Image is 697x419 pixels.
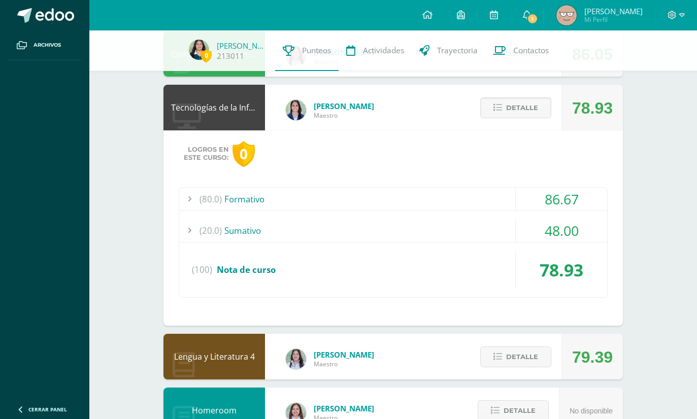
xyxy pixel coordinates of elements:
[8,30,81,60] a: Archivos
[189,40,209,60] img: 8670e599328e1b651da57b5535759df0.png
[314,111,374,120] span: Maestro
[480,346,551,367] button: Detalle
[572,85,613,131] div: 78.93
[192,251,212,289] span: (100)
[28,406,67,413] span: Cerrar panel
[34,41,61,49] span: Archivos
[286,100,306,120] img: 7489ccb779e23ff9f2c3e89c21f82ed0.png
[302,45,331,56] span: Punteos
[339,30,412,71] a: Actividades
[201,49,212,62] span: 0
[163,334,265,379] div: Lengua y Literatura 4
[217,264,276,275] span: Nota de curso
[314,350,374,360] span: [PERSON_NAME]
[217,51,244,61] a: 213011
[184,146,228,162] span: Logros en este curso:
[516,188,607,211] div: 86.67
[179,188,607,211] div: Formativo
[233,141,255,167] div: 0
[163,85,265,130] div: Tecnologías de la Información y la Comunicación 4
[437,45,478,56] span: Trayectoria
[314,360,374,368] span: Maestro
[516,251,607,289] div: 78.93
[200,219,222,242] span: (20.0)
[200,188,222,211] span: (80.0)
[314,403,374,413] span: [PERSON_NAME]
[314,101,374,111] span: [PERSON_NAME]
[584,6,643,16] span: [PERSON_NAME]
[480,97,551,118] button: Detalle
[570,407,613,415] span: No disponible
[217,41,268,51] a: [PERSON_NAME]
[275,30,339,71] a: Punteos
[527,13,538,24] span: 1
[584,15,643,24] span: Mi Perfil
[179,219,607,242] div: Sumativo
[506,347,538,366] span: Detalle
[485,30,556,71] a: Contactos
[513,45,549,56] span: Contactos
[363,45,404,56] span: Actividades
[506,98,538,117] span: Detalle
[412,30,485,71] a: Trayectoria
[556,5,577,25] img: 4f584a23ab57ed1d5ae0c4d956f68ee2.png
[572,334,613,380] div: 79.39
[516,219,607,242] div: 48.00
[286,349,306,369] img: df6a3bad71d85cf97c4a6d1acf904499.png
